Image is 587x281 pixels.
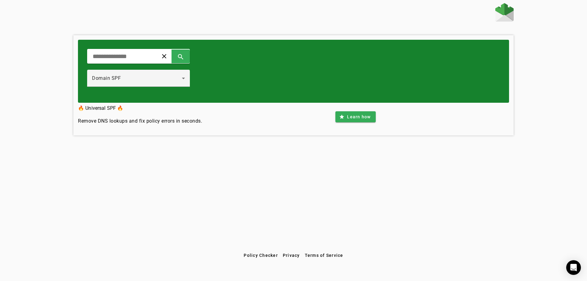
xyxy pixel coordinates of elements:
button: Policy Checker [241,250,280,261]
h4: Remove DNS lookups and fix policy errors in seconds. [78,117,202,125]
button: Privacy [280,250,302,261]
button: Terms of Service [302,250,346,261]
a: Home [495,3,514,23]
span: Domain SPF [92,75,121,81]
span: Terms of Service [305,253,343,258]
span: Learn how [347,114,371,120]
h3: 🔥 Universal SPF 🔥 [78,104,202,113]
div: Open Intercom Messenger [566,260,581,275]
img: Fraudmarc Logo [495,3,514,21]
span: Privacy [283,253,300,258]
button: Learn how [335,111,375,122]
span: Policy Checker [244,253,278,258]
